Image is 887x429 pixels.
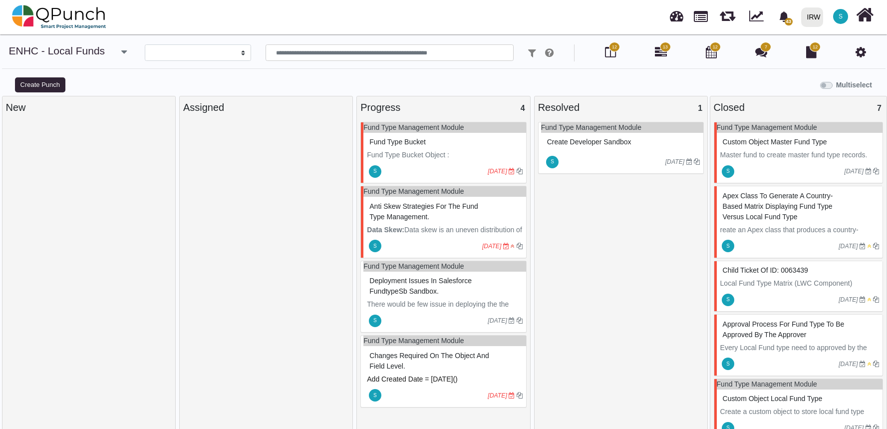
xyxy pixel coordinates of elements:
strong: Data Skew: [367,226,404,234]
i: Calendar [706,46,717,58]
i: Clone [517,393,523,399]
a: bell fill43 [773,0,797,32]
a: Fund Type Management Module [363,187,464,195]
span: 12 [713,44,718,51]
i: Home [856,5,874,24]
span: #79419 [723,192,833,221]
p: Create a custom object to store local fund type information, associated with a master fund type. [720,407,879,428]
i: Medium [868,361,872,367]
span: S [373,244,377,249]
i: Gantt [655,46,667,58]
i: Due Date [860,243,866,249]
span: S [551,159,554,164]
div: Notification [775,7,793,25]
span: #80760 [723,138,827,146]
img: qpunch-sp.fa6292f.png [12,2,106,32]
i: Due Date [866,168,872,174]
a: Fund Type Management Module [717,380,817,388]
i: [DATE] [839,361,858,368]
i: [DATE] [839,243,858,250]
span: S [373,318,377,323]
p: Data skew is an uneven distribution of data that causes imbalanced processing. [367,225,522,246]
span: Shafee.jan [546,156,559,168]
svg: bell fill [779,11,789,22]
span: 12 [612,44,617,51]
span: 12 [813,44,818,51]
span: #82164 [547,138,631,146]
span: Shafee.jan [369,240,381,252]
i: Medium [868,243,872,249]
i: Board [605,46,616,58]
a: 13 [655,50,667,58]
a: Fund Type Management Module [363,123,464,131]
span: #80624 [369,202,478,221]
span: #80762 [369,138,426,146]
i: Due Date [509,168,515,174]
span: #79418 [723,266,808,274]
div: Progress [360,100,526,115]
span: Shafee.jan [369,315,381,327]
span: 7 [765,44,767,51]
span: Releases [720,5,735,21]
span: S [726,297,730,302]
p: Fund Type Bucket Object : [367,150,522,160]
i: [DATE] [839,296,858,303]
span: Shafee.jan [722,294,734,306]
span: S [726,169,730,174]
i: Due Date [860,297,866,303]
div: IRW [807,8,821,26]
i: Clone [873,243,879,249]
span: Shafee.jan [369,389,381,402]
i: [DATE] [488,168,507,175]
span: S [373,169,377,174]
i: [DATE] [488,392,507,399]
span: Shafee.jan [722,358,734,370]
span: S [726,244,730,249]
span: Dashboard [670,6,683,21]
i: Document Library [806,46,817,58]
i: High [511,243,515,249]
a: Fund Type Management Module [363,262,464,270]
a: ENHC - Local Funds [9,45,105,56]
i: [DATE] [845,168,864,175]
span: Shafee.jan [722,240,734,252]
i: [DATE] [665,158,685,165]
span: 7 [877,104,882,112]
span: #81604 [369,352,489,370]
i: Due Date [860,361,866,367]
a: Fund Type Management Module [363,337,464,345]
span: 4 [521,104,525,112]
i: Clone [517,243,523,249]
span: #79417 [723,320,845,339]
a: Fund Type Management Module [717,123,817,131]
span: S [839,13,843,19]
i: Clone [517,318,523,324]
i: Clone [694,159,700,165]
b: Multiselect [836,81,872,89]
span: S [373,393,377,398]
i: Due Date [503,243,509,249]
a: S [827,0,854,32]
div: Resolved [538,100,704,115]
span: Shafee.jan [833,9,848,24]
span: Projects [694,6,708,22]
i: Due Date [686,159,692,165]
div: Dynamic Report [744,0,773,33]
span: Shafee.jan [369,165,381,178]
div: Closed [714,100,883,115]
span: S [726,362,730,367]
span: Add Created Date = [DATE]() [367,375,457,383]
div: Assigned [183,100,349,115]
p: There would be few issue in deploying the the same package in the salesforce sabdbox. [367,299,522,320]
a: Fund Type Management Module [541,123,641,131]
i: Due Date [509,393,515,399]
i: Clone [873,168,879,174]
i: Clone [873,297,879,303]
span: 43 [785,18,793,25]
div: New [6,100,172,115]
p: Master fund to create master fund type records. [720,150,879,160]
span: #82169 [369,277,472,295]
span: 13 [663,44,668,51]
i: Due Date [509,318,515,324]
span: 1 [698,104,702,112]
